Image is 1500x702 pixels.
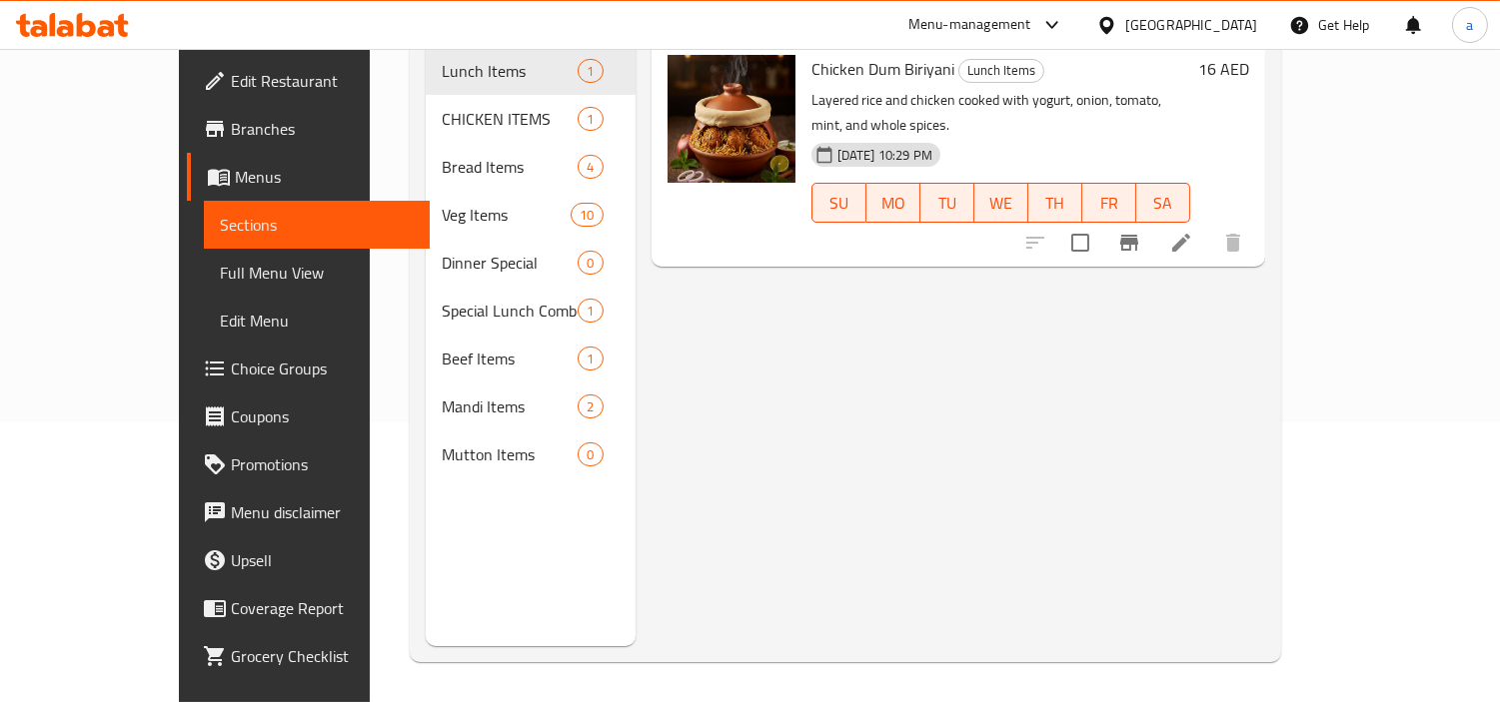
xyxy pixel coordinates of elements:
[442,59,579,83] span: Lunch Items
[1028,183,1082,223] button: TH
[442,107,579,131] span: CHICKEN ITEMS
[204,297,430,345] a: Edit Menu
[1466,14,1473,36] span: a
[958,59,1044,83] div: Lunch Items
[829,146,940,165] span: [DATE] 10:29 PM
[231,356,414,380] span: Choice Groups
[811,88,1190,138] p: Layered rice and chicken cooked with yogurt, onion, tomato, mint, and whole spices.
[231,644,414,668] span: Grocery Checklist
[231,500,414,524] span: Menu disclaimer
[578,347,603,370] div: items
[187,392,430,440] a: Coupons
[231,452,414,476] span: Promotions
[571,203,603,227] div: items
[442,251,579,275] span: Dinner Special
[579,110,602,129] span: 1
[231,548,414,572] span: Upsell
[220,309,414,333] span: Edit Menu
[578,299,603,323] div: items
[187,632,430,680] a: Grocery Checklist
[1090,189,1128,218] span: FR
[572,206,602,225] span: 10
[928,189,966,218] span: TU
[426,239,636,287] div: Dinner Special0
[426,191,636,239] div: Veg Items10
[442,347,579,370] span: Beef Items
[426,39,636,486] nav: Menu sections
[1105,219,1153,267] button: Branch-specific-item
[579,158,602,177] span: 4
[442,394,579,418] span: Mandi Items
[578,251,603,275] div: items
[1198,55,1249,83] h6: 16 AED
[442,203,572,227] span: Veg Items
[220,213,414,237] span: Sections
[187,105,430,153] a: Branches
[426,430,636,478] div: Mutton Items0
[866,183,920,223] button: MO
[231,117,414,141] span: Branches
[820,189,858,218] span: SU
[187,536,430,584] a: Upsell
[204,249,430,297] a: Full Menu View
[578,442,603,466] div: items
[442,442,579,466] span: Mutton Items
[811,54,954,84] span: Chicken Dum Biriyani
[579,397,602,416] span: 2
[231,596,414,620] span: Coverage Report
[1209,219,1257,267] button: delete
[578,59,603,83] div: items
[426,335,636,382] div: Beef Items1
[187,57,430,105] a: Edit Restaurant
[668,55,795,183] img: Chicken Dum Biriyani
[231,404,414,428] span: Coupons
[426,47,636,95] div: Lunch Items1
[426,287,636,335] div: Special Lunch Combo1
[231,69,414,93] span: Edit Restaurant
[982,189,1020,218] span: WE
[187,153,430,201] a: Menus
[187,584,430,632] a: Coverage Report
[1125,14,1257,36] div: [GEOGRAPHIC_DATA]
[204,201,430,249] a: Sections
[426,382,636,430] div: Mandi Items2
[1136,183,1190,223] button: SA
[187,440,430,488] a: Promotions
[579,254,602,273] span: 0
[578,394,603,418] div: items
[187,345,430,392] a: Choice Groups
[874,189,912,218] span: MO
[187,488,430,536] a: Menu disclaimer
[811,183,866,223] button: SU
[1169,231,1193,255] a: Edit menu item
[908,13,1031,37] div: Menu-management
[579,445,602,464] span: 0
[1036,189,1074,218] span: TH
[1082,183,1136,223] button: FR
[579,350,602,368] span: 1
[579,302,602,321] span: 1
[426,95,636,143] div: CHICKEN ITEMS1
[442,155,579,179] span: Bread Items
[578,107,603,131] div: items
[1144,189,1182,218] span: SA
[920,183,974,223] button: TU
[442,299,579,323] span: Special Lunch Combo
[578,155,603,179] div: items
[426,143,636,191] div: Bread Items4
[220,261,414,285] span: Full Menu View
[235,165,414,189] span: Menus
[579,62,602,81] span: 1
[974,183,1028,223] button: WE
[959,59,1043,82] span: Lunch Items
